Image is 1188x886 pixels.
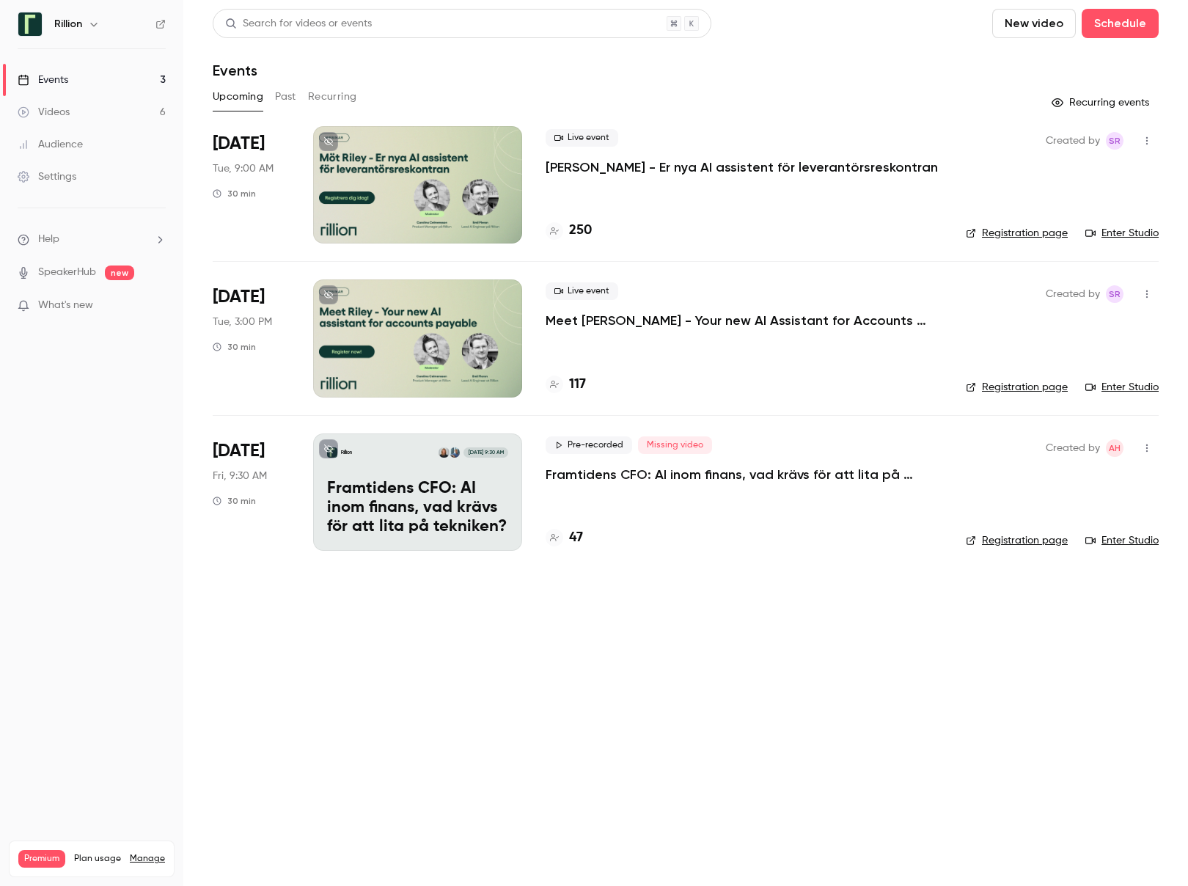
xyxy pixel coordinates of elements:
div: Settings [18,169,76,184]
a: 117 [546,375,586,395]
span: Premium [18,850,65,868]
a: SpeakerHub [38,265,96,280]
div: Sep 16 Tue, 3:00 PM (Europe/Stockholm) [213,279,290,397]
div: Sep 16 Tue, 9:00 AM (Europe/Stockholm) [213,126,290,244]
a: 250 [546,221,592,241]
span: [DATE] [213,439,265,463]
span: Help [38,232,59,247]
span: new [105,266,134,280]
div: 30 min [213,341,256,353]
button: Upcoming [213,85,263,109]
p: Rillion [341,449,352,456]
button: Recurring [308,85,357,109]
span: Created by [1046,285,1100,303]
span: What's new [38,298,93,313]
a: Framtidens CFO: AI inom finans, vad krävs för att lita på tekniken?​RillionRasmus AreskougSara Bö... [313,433,522,551]
a: [PERSON_NAME] - Er nya AI assistent för leverantörsreskontran [546,158,938,176]
a: Framtidens CFO: AI inom finans, vad krävs för att lita på tekniken?​ [546,466,942,483]
span: Plan usage [74,853,121,865]
span: Live event [546,129,618,147]
span: SR [1109,132,1121,150]
h4: 47 [569,528,583,548]
span: Tue, 3:00 PM [213,315,272,329]
div: 30 min [213,495,256,507]
span: Sofie Rönngård [1106,285,1123,303]
a: Enter Studio [1085,533,1159,548]
img: Sara Börsvik [439,447,449,458]
button: New video [992,9,1076,38]
a: Meet [PERSON_NAME] - Your new AI Assistant for Accounts Payable [546,312,942,329]
a: Registration page [966,226,1068,241]
h4: 117 [569,375,586,395]
span: Sofie Rönngård [1106,132,1123,150]
a: 47 [546,528,583,548]
li: help-dropdown-opener [18,232,166,247]
h1: Events [213,62,257,79]
span: AH [1109,439,1121,457]
span: Created by [1046,132,1100,150]
span: Fri, 9:30 AM [213,469,267,483]
h4: 250 [569,221,592,241]
span: Missing video [638,436,712,454]
span: [DATE] 9:30 AM [463,447,507,458]
a: Registration page [966,380,1068,395]
div: Events [18,73,68,87]
span: Created by [1046,439,1100,457]
a: Enter Studio [1085,226,1159,241]
span: [DATE] [213,132,265,155]
h6: Rillion [54,17,82,32]
img: Rillion [18,12,42,36]
span: Adam Holmgren [1106,439,1123,457]
iframe: Noticeable Trigger [148,299,166,312]
span: SR [1109,285,1121,303]
div: Audience [18,137,83,152]
div: Search for videos or events [225,16,372,32]
a: Manage [130,853,165,865]
div: 30 min [213,188,256,199]
img: Rasmus Areskoug [450,447,460,458]
button: Schedule [1082,9,1159,38]
a: Enter Studio [1085,380,1159,395]
span: Live event [546,282,618,300]
span: Pre-recorded [546,436,632,454]
a: Registration page [966,533,1068,548]
button: Past [275,85,296,109]
button: Recurring events [1045,91,1159,114]
div: Sep 26 Fri, 9:30 AM (Europe/Stockholm) [213,433,290,551]
span: Tue, 9:00 AM [213,161,274,176]
p: Framtidens CFO: AI inom finans, vad krävs för att lita på tekniken?​ [327,480,508,536]
span: [DATE] [213,285,265,309]
div: Videos [18,105,70,120]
